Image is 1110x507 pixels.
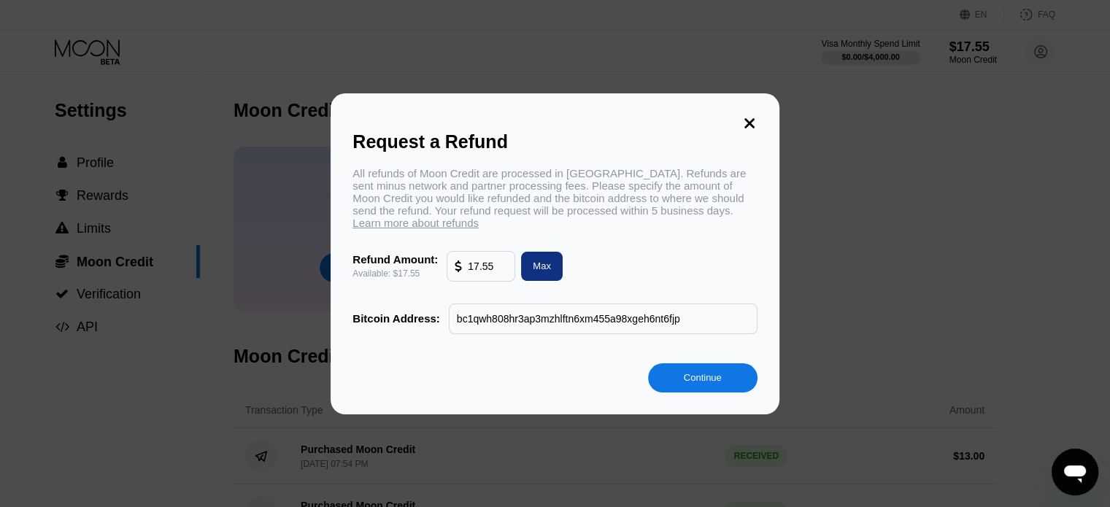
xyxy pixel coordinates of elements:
div: Bitcoin Address: [352,312,439,325]
div: Available: $17.55 [352,268,438,279]
span: Learn more about refunds [352,217,479,229]
div: Max [515,252,563,281]
div: Continue [648,363,758,392]
div: Refund Amount: [352,253,438,266]
div: All refunds of Moon Credit are processed in [GEOGRAPHIC_DATA]. Refunds are sent minus network and... [352,167,757,229]
div: Max [533,260,551,272]
iframe: Button to launch messaging window, conversation in progress [1052,449,1098,495]
input: 10.00 [468,252,507,281]
div: Continue [684,371,722,384]
div: Request a Refund [352,131,757,152]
